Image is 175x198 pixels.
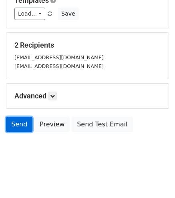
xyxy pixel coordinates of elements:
a: Load... [14,8,45,20]
h5: 2 Recipients [14,41,161,50]
a: Send Test Email [72,117,133,132]
h5: Advanced [14,92,161,100]
button: Save [58,8,78,20]
small: [EMAIL_ADDRESS][DOMAIN_NAME] [14,63,104,69]
a: Send [6,117,32,132]
a: Preview [34,117,70,132]
small: [EMAIL_ADDRESS][DOMAIN_NAME] [14,54,104,60]
iframe: Chat Widget [135,160,175,198]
